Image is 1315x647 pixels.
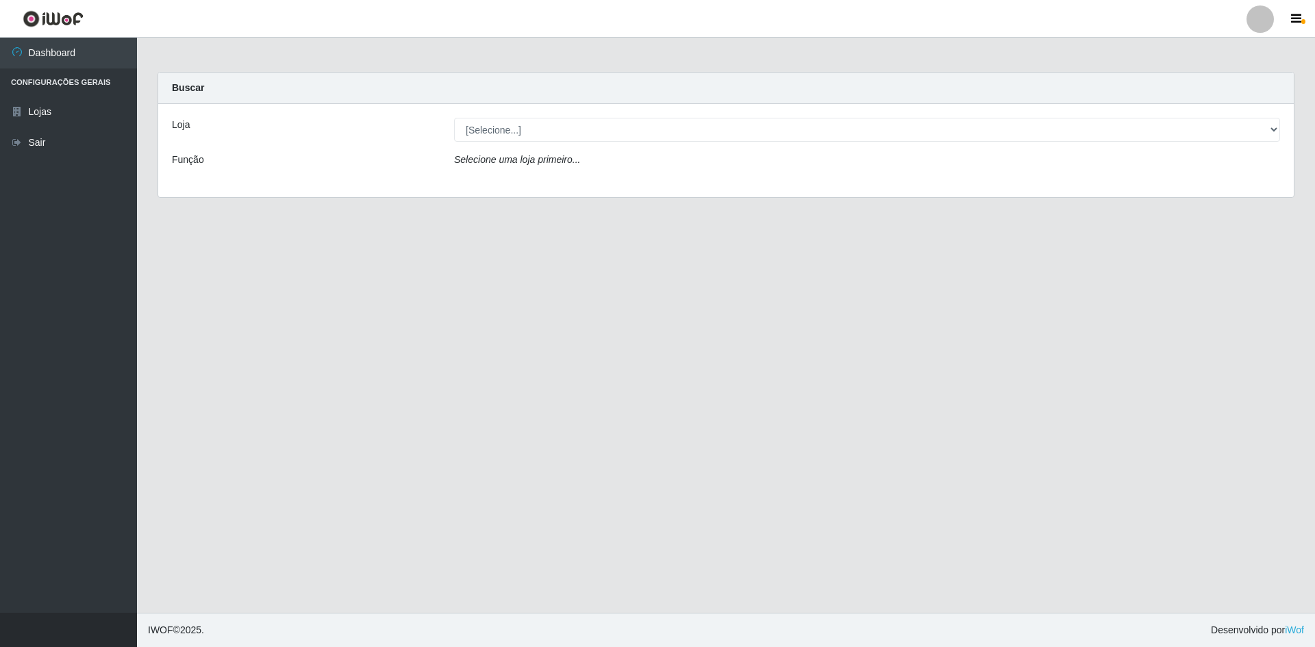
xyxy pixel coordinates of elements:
label: Função [172,153,204,167]
label: Loja [172,118,190,132]
strong: Buscar [172,82,204,93]
i: Selecione uma loja primeiro... [454,154,580,165]
a: iWof [1285,624,1304,635]
span: © 2025 . [148,623,204,637]
span: IWOF [148,624,173,635]
span: Desenvolvido por [1211,623,1304,637]
img: CoreUI Logo [23,10,84,27]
